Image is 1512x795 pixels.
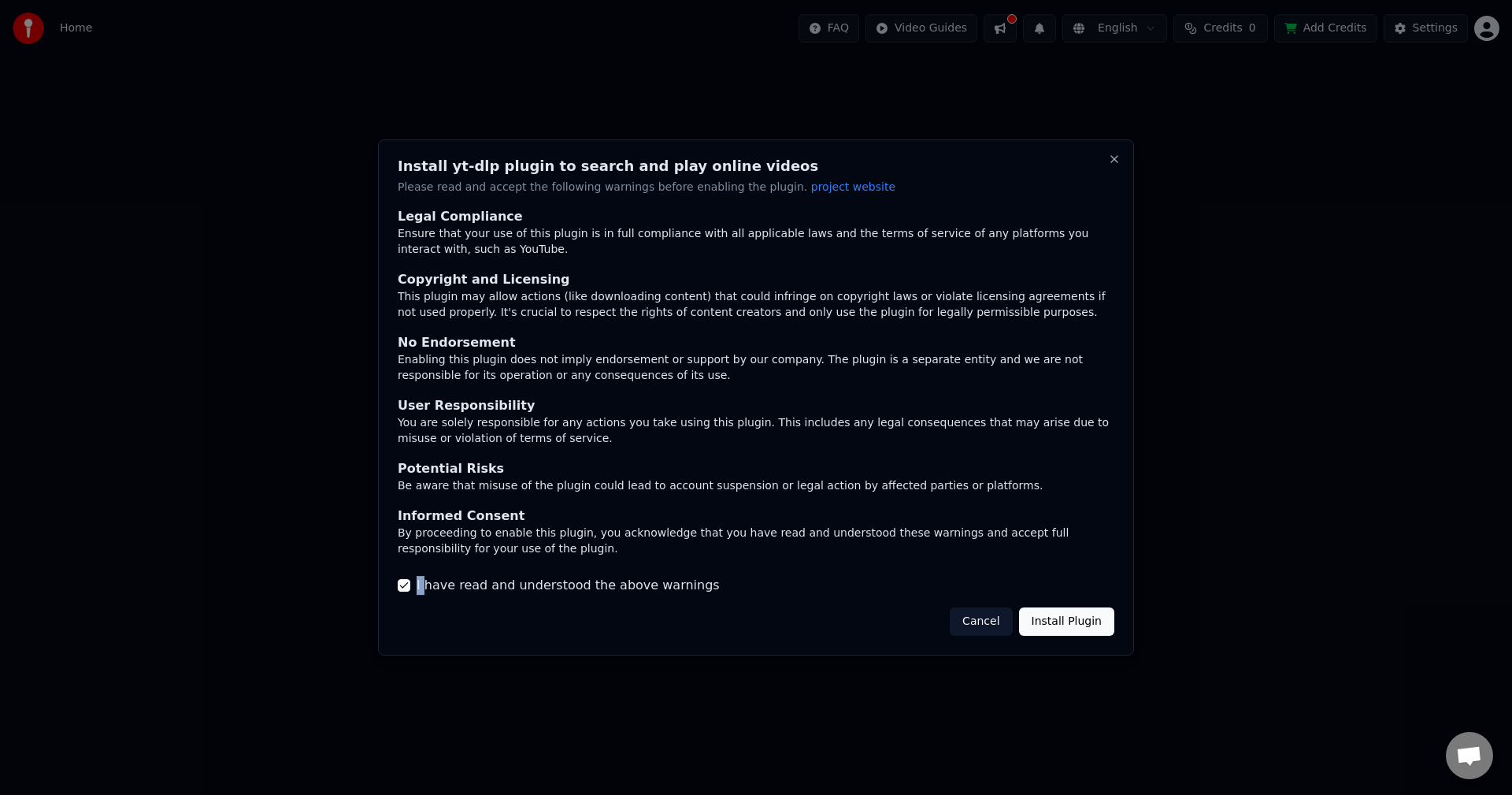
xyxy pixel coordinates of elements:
div: Informed Consent [398,507,1114,526]
div: Potential Risks [398,459,1114,478]
div: Legal Compliance [398,208,1114,227]
div: Be aware that misuse of the plugin could lead to account suspension or legal action by affected p... [398,478,1114,494]
label: I have read and understood the above warnings [417,576,720,595]
span: project website [811,180,895,193]
button: Install Plugin [1019,607,1114,636]
div: User Responsibility [398,396,1114,415]
div: You are solely responsible for any actions you take using this plugin. This includes any legal co... [398,415,1114,447]
p: Please read and accept the following warnings before enabling the plugin. [398,180,1114,195]
div: Ensure that your use of this plugin is in full compliance with all applicable laws and the terms ... [398,227,1114,258]
h2: Install yt-dlp plugin to search and play online videos [398,159,1114,173]
div: By proceeding to enable this plugin, you acknowledge that you have read and understood these warn... [398,526,1114,557]
div: Copyright and Licensing [398,271,1114,290]
div: No Endorsement [398,334,1114,353]
button: Cancel [950,607,1012,636]
div: Enabling this plugin does not imply endorsement or support by our company. The plugin is a separa... [398,353,1114,384]
div: This plugin may allow actions (like downloading content) that could infringe on copyright laws or... [398,290,1114,321]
